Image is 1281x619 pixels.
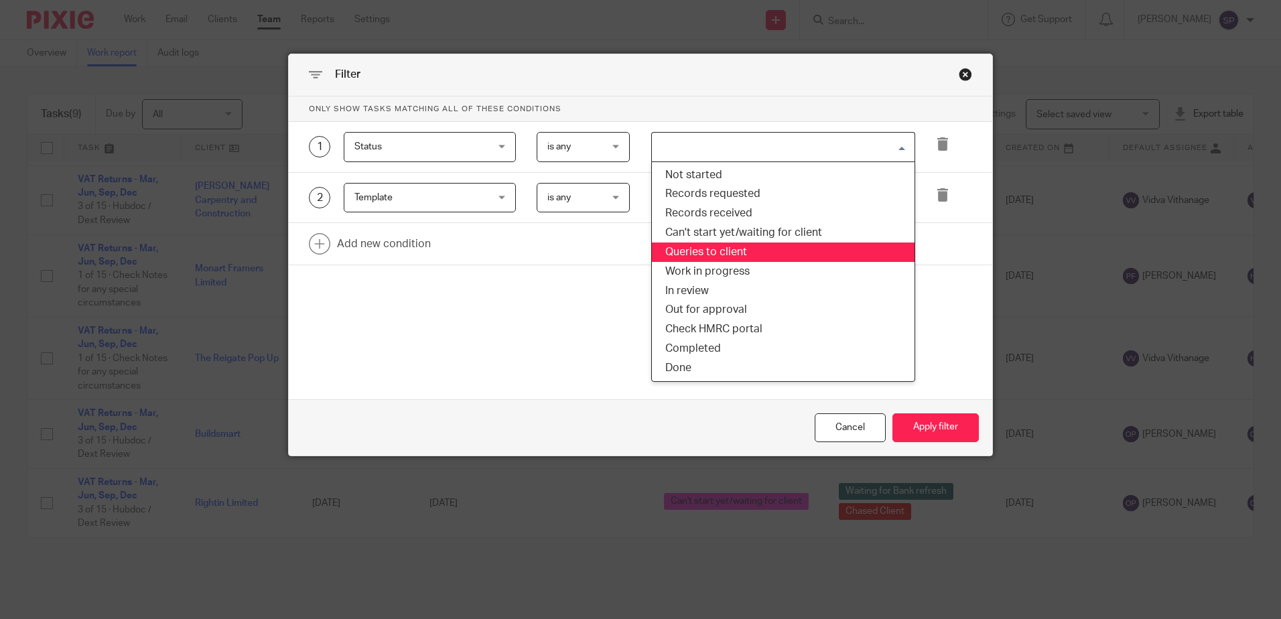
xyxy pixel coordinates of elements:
div: Close this dialog window [959,68,972,81]
div: 1 [309,136,330,157]
li: Done [652,358,915,378]
li: Can't start yet/waiting for client [652,223,915,243]
span: Status [354,142,382,151]
li: Records requested [652,184,915,204]
li: Records received [652,204,915,223]
li: Completed [652,339,915,358]
li: Out for approval [652,300,915,320]
input: Search for option [653,135,907,159]
span: Template [354,193,393,202]
li: Queries to client [652,243,915,262]
span: is any [547,193,571,202]
span: is any [547,142,571,151]
span: Filter [335,69,360,80]
div: 2 [309,187,330,208]
p: Only show tasks matching all of these conditions [289,96,992,122]
li: Work in progress [652,262,915,281]
li: Not started [652,165,915,185]
div: Search for option [651,132,915,162]
button: Apply filter [892,413,979,442]
li: In review [652,281,915,301]
li: Check HMRC portal [652,320,915,339]
div: Close this dialog window [815,413,886,442]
